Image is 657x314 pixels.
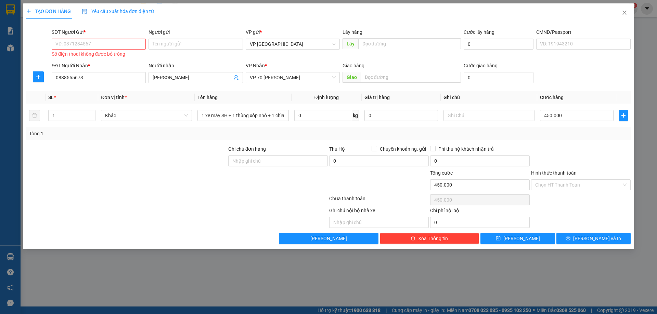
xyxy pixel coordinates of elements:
[33,71,44,82] button: plus
[573,235,621,242] span: [PERSON_NAME] và In
[464,39,533,50] input: Cước lấy hàng
[52,50,146,58] div: Số điện thoại không được bỏ trống
[26,9,31,14] span: plus
[197,95,218,100] span: Tên hàng
[228,146,266,152] label: Ghi chú đơn hàng
[329,146,345,152] span: Thu Hộ
[622,10,627,15] span: close
[29,130,254,137] div: Tổng: 1
[33,74,43,80] span: plus
[540,95,564,100] span: Cước hàng
[52,62,146,69] div: SĐT Người Nhận
[343,72,361,83] span: Giao
[443,110,534,121] input: Ghi Chú
[149,62,243,69] div: Người nhận
[82,9,87,14] img: icon
[52,28,146,36] div: SĐT Người Gửi
[279,233,378,244] button: [PERSON_NAME]
[536,28,630,36] div: CMND/Passport
[464,72,533,83] input: Cước giao hàng
[531,170,577,176] label: Hình thức thanh toán
[496,236,501,241] span: save
[566,236,570,241] span: printer
[436,145,497,153] span: Phí thu hộ khách nhận trả
[250,72,336,83] span: VP 70 Nguyễn Hoàng
[29,110,40,121] button: delete
[250,39,336,49] span: VP Quảng Bình
[228,155,328,166] input: Ghi chú đơn hàng
[464,63,498,68] label: Cước giao hàng
[314,95,339,100] span: Định lượng
[464,29,494,35] label: Cước lấy hàng
[48,95,54,100] span: SL
[364,95,390,100] span: Giá trị hàng
[329,207,429,217] div: Ghi chú nội bộ nhà xe
[197,110,288,121] input: VD: Bàn, Ghế
[358,38,461,49] input: Dọc đường
[26,9,71,14] span: TẠO ĐƠN HÀNG
[380,233,479,244] button: deleteXóa Thông tin
[430,207,530,217] div: Chi phí nội bộ
[411,236,415,241] span: delete
[310,235,347,242] span: [PERSON_NAME]
[328,195,429,207] div: Chưa thanh toán
[619,113,628,118] span: plus
[418,235,448,242] span: Xóa Thông tin
[101,95,127,100] span: Đơn vị tính
[377,145,429,153] span: Chuyển khoản ng. gửi
[364,110,438,121] input: 0
[619,110,628,121] button: plus
[329,217,429,228] input: Nhập ghi chú
[82,9,154,14] span: Yêu cầu xuất hóa đơn điện tử
[430,170,453,176] span: Tổng cước
[480,233,555,244] button: save[PERSON_NAME]
[556,233,631,244] button: printer[PERSON_NAME] và In
[615,3,634,23] button: Close
[246,28,340,36] div: VP gửi
[105,110,188,121] span: Khác
[343,38,358,49] span: Lấy
[503,235,540,242] span: [PERSON_NAME]
[149,28,243,36] div: Người gửi
[343,63,364,68] span: Giao hàng
[233,75,239,80] span: user-add
[361,72,461,83] input: Dọc đường
[441,91,537,104] th: Ghi chú
[343,29,362,35] span: Lấy hàng
[352,110,359,121] span: kg
[246,63,265,68] span: VP Nhận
